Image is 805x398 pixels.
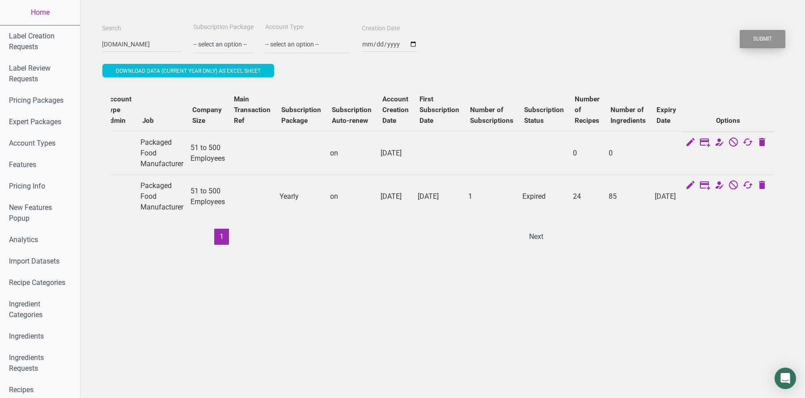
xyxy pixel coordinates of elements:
[102,24,121,33] label: Search
[142,117,154,125] b: Job
[714,138,724,149] a: Change Account Type
[716,117,740,125] b: Options
[106,95,131,125] b: Account Type Admin
[728,138,739,149] a: Cancel Subscription
[116,68,261,74] span: Download data (current year only) as excel sheet
[757,180,767,192] a: Delete User
[519,175,569,218] td: Expired
[699,138,710,149] a: Edit Subscription
[332,106,372,125] b: Subscription Auto-renew
[326,131,377,175] td: on
[102,64,274,77] button: Download data (current year only) as excel sheet
[610,106,646,125] b: Number of Ingredients
[187,175,229,218] td: 51 to 500 Employees
[193,23,254,32] label: Subscription Package
[137,175,187,218] td: Packaged Food Manufacturer
[775,368,796,389] div: Open Intercom Messenger
[470,106,513,125] b: Number of Subscriptions
[137,131,187,175] td: Packaged Food Manufacturer
[326,175,377,218] td: on
[651,175,682,218] td: [DATE]
[740,30,785,48] button: Submit
[657,106,676,125] b: Expiry Date
[605,175,651,218] td: 85
[102,80,784,254] div: Users
[569,175,605,218] td: 24
[187,131,229,175] td: 51 to 500 Employees
[685,138,696,149] a: Edit
[699,180,710,192] a: Edit Subscription
[265,23,303,32] label: Account Type
[276,175,326,218] td: Yearly
[685,180,696,192] a: Edit
[419,95,459,125] b: First Subscription Date
[714,180,724,192] a: Change Account Type
[605,131,651,175] td: 0
[569,131,605,175] td: 0
[382,95,409,125] b: Account Creation Date
[465,175,519,218] td: 1
[524,106,564,125] b: Subscription Status
[742,180,753,192] a: Change Auto Renewal
[742,138,753,149] a: Change Auto Renewal
[575,95,600,125] b: Number of Recipes
[414,175,465,218] td: [DATE]
[234,95,271,125] b: Main Transaction Ref
[362,24,400,33] label: Creation Date
[214,229,229,245] button: 1
[377,175,414,218] td: [DATE]
[757,138,767,149] a: Delete User
[377,131,414,175] td: [DATE]
[728,180,739,192] a: Cancel Subscription
[192,106,222,125] b: Company Size
[281,106,321,125] b: Subscription Package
